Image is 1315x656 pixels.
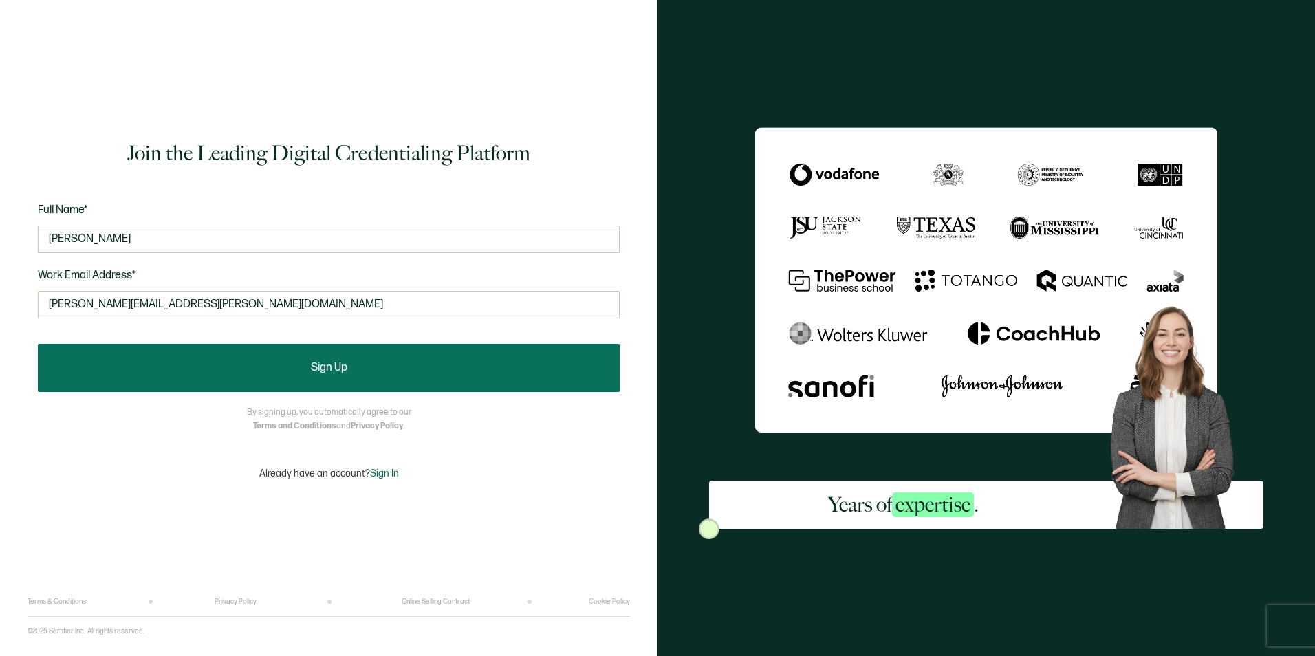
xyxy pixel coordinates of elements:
input: Jane Doe [38,226,620,253]
span: Full Name* [38,204,88,217]
a: Terms & Conditions [28,598,86,606]
img: Sertifier Signup [699,518,719,539]
p: By signing up, you automatically agree to our and . [247,406,411,433]
p: ©2025 Sertifier Inc.. All rights reserved. [28,627,144,635]
a: Privacy Policy [215,598,257,606]
a: Privacy Policy [351,421,403,431]
input: Enter your work email address [38,291,620,318]
a: Online Selling Contract [402,598,470,606]
h1: Join the Leading Digital Credentialing Platform [127,140,530,167]
img: Sertifier Signup - Years of <span class="strong-h">expertise</span>. [755,127,1217,432]
a: Terms and Conditions [253,421,336,431]
h2: Years of . [828,491,979,518]
span: Sign In [370,468,399,479]
span: Sign Up [311,362,347,373]
img: Sertifier Signup - Years of <span class="strong-h">expertise</span>. Hero [1097,295,1263,529]
p: Already have an account? [259,468,399,479]
a: Cookie Policy [589,598,630,606]
span: expertise [892,492,974,517]
button: Sign Up [38,344,620,392]
span: Work Email Address* [38,269,136,282]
